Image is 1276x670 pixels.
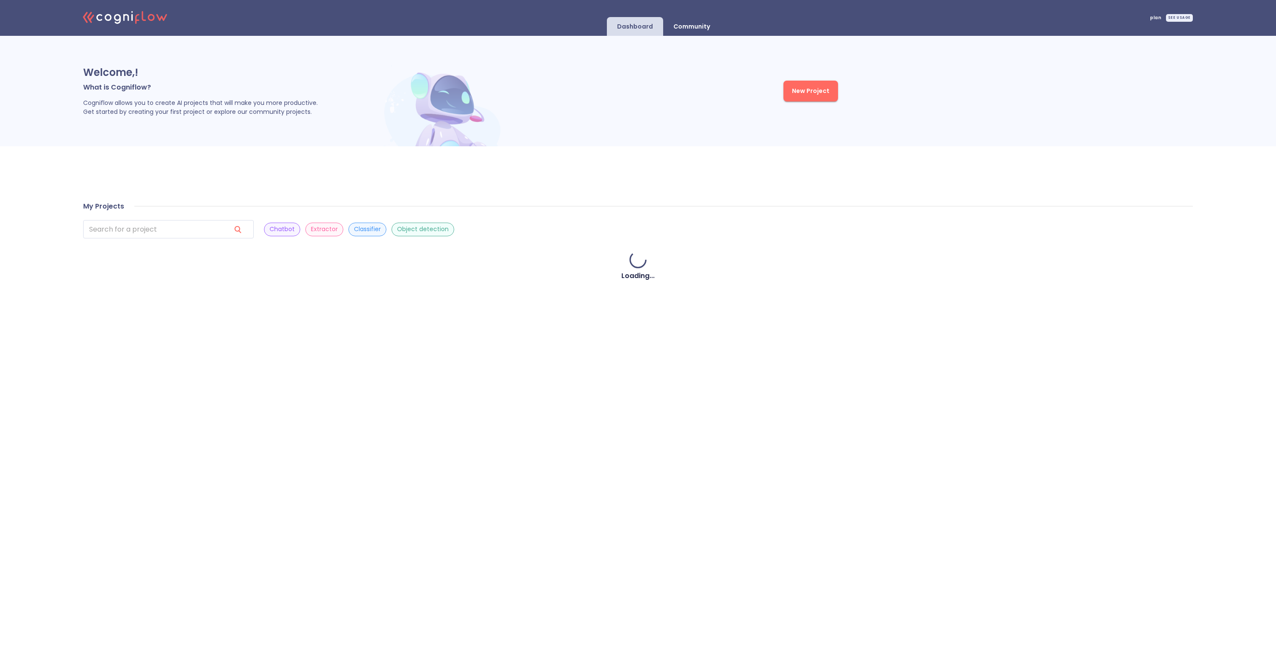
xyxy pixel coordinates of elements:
p: Classifier [354,225,381,233]
p: What is Cogniflow? [83,83,382,92]
button: New Project [783,81,838,102]
span: plan [1150,16,1161,20]
h4: Loading... [621,272,655,280]
p: Welcome, ! [83,66,382,79]
span: New Project [792,86,829,96]
input: search [83,220,224,238]
div: SEE USAGE [1166,14,1193,22]
p: Community [673,23,710,31]
img: header robot [382,65,505,146]
h4: My Projects [83,202,124,211]
p: Object detection [397,225,449,233]
p: Chatbot [270,225,295,233]
p: Extractor [311,225,338,233]
p: Dashboard [617,23,653,31]
p: Cogniflow allows you to create AI projects that will make you more productive. Get started by cre... [83,99,382,116]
